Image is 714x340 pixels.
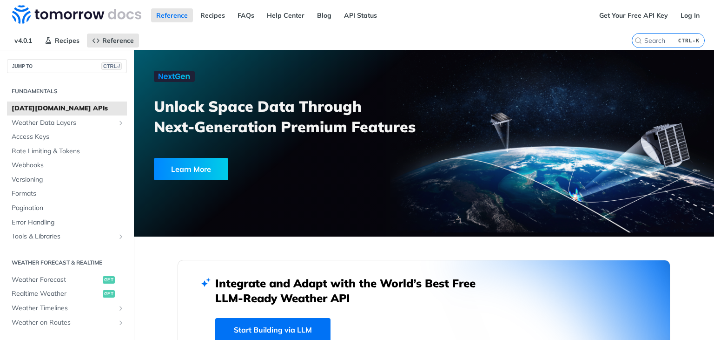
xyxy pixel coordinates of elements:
button: Show subpages for Tools & Libraries [117,233,125,240]
button: Show subpages for Weather Data Layers [117,119,125,127]
a: Error Handling [7,216,127,230]
span: v4.0.1 [9,34,37,48]
span: Weather Forecast [12,275,100,285]
a: Reference [151,8,193,22]
span: Versioning [12,175,125,184]
svg: Search [635,37,642,44]
span: Rate Limiting & Tokens [12,147,125,156]
span: Access Keys [12,132,125,142]
a: Reference [87,34,139,48]
span: Tools & Libraries [12,232,115,241]
a: API Status [339,8,382,22]
span: CTRL-/ [101,62,122,70]
a: Weather Forecastget [7,273,127,287]
span: Weather Data Layers [12,118,115,128]
span: Weather Timelines [12,304,115,313]
span: Realtime Weather [12,289,100,299]
button: Show subpages for Weather Timelines [117,305,125,312]
button: JUMP TOCTRL-/ [7,59,127,73]
a: FAQs [232,8,259,22]
a: Recipes [40,34,85,48]
span: Webhooks [12,161,125,170]
a: Weather TimelinesShow subpages for Weather Timelines [7,301,127,315]
img: NextGen [154,71,195,82]
a: Weather Data LayersShow subpages for Weather Data Layers [7,116,127,130]
h2: Weather Forecast & realtime [7,258,127,267]
a: Blog [312,8,337,22]
a: Access Keys [7,130,127,144]
a: Versioning [7,173,127,187]
a: Tools & LibrariesShow subpages for Tools & Libraries [7,230,127,244]
button: Show subpages for Weather on Routes [117,319,125,326]
span: Reference [102,36,134,45]
a: Formats [7,187,127,201]
a: Weather on RoutesShow subpages for Weather on Routes [7,316,127,330]
span: Error Handling [12,218,125,227]
img: Tomorrow.io Weather API Docs [12,5,141,24]
span: get [103,276,115,284]
kbd: CTRL-K [676,36,702,45]
a: Get Your Free API Key [594,8,673,22]
a: Rate Limiting & Tokens [7,144,127,158]
span: Recipes [55,36,79,45]
span: Pagination [12,204,125,213]
span: get [103,290,115,298]
a: Learn More [154,158,378,180]
span: Formats [12,189,125,198]
a: Help Center [262,8,310,22]
a: Realtime Weatherget [7,287,127,301]
a: Pagination [7,201,127,215]
h2: Integrate and Adapt with the World’s Best Free LLM-Ready Weather API [215,276,489,306]
a: Recipes [195,8,230,22]
a: Webhooks [7,158,127,172]
span: [DATE][DOMAIN_NAME] APIs [12,104,125,113]
div: Learn More [154,158,228,180]
a: Log In [675,8,705,22]
h3: Unlock Space Data Through Next-Generation Premium Features [154,96,434,137]
a: [DATE][DOMAIN_NAME] APIs [7,102,127,116]
h2: Fundamentals [7,87,127,95]
span: Weather on Routes [12,318,115,327]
